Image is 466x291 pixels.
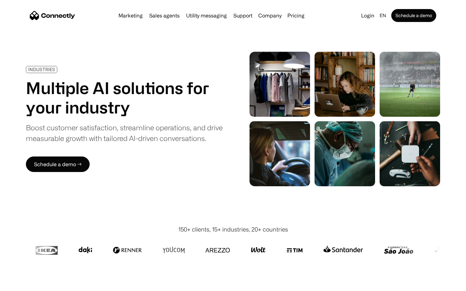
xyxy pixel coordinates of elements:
a: Schedule a demo → [26,156,90,172]
aside: Language selected: English [6,279,39,289]
a: Login [359,11,377,20]
a: Schedule a demo [391,9,436,22]
ul: Language list [13,280,39,289]
div: INDUSTRIES [28,67,55,72]
div: Boost customer satisfaction, streamline operations, and drive measurable growth with tailored AI-... [26,122,223,144]
a: Support [231,13,255,18]
a: Marketing [116,13,145,18]
a: home [30,11,75,20]
a: Sales agents [147,13,182,18]
div: Company [256,11,283,20]
div: en [380,11,386,20]
h1: Multiple AI solutions for your industry [26,78,223,117]
div: Company [258,11,282,20]
div: 150+ clients, 15+ industries, 20+ countries [178,225,288,234]
a: Utility messaging [183,13,229,18]
a: Pricing [285,13,307,18]
div: en [377,11,390,20]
